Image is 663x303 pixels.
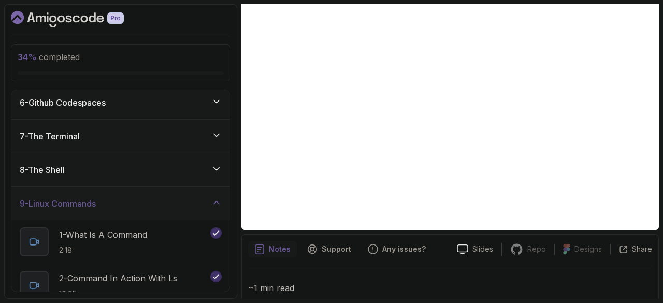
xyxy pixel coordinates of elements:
a: Dashboard [11,11,148,27]
a: Slides [449,244,501,255]
button: 7-The Terminal [11,120,230,153]
button: Feedback button [362,241,432,257]
h3: 6 - Github Codespaces [20,96,106,109]
button: 1-What Is A Command2:18 [20,227,222,256]
p: Any issues? [382,244,426,254]
p: 1 - What Is A Command [59,228,147,241]
p: Slides [472,244,493,254]
p: Designs [574,244,602,254]
h3: 9 - Linux Commands [20,197,96,210]
button: 8-The Shell [11,153,230,186]
p: Repo [527,244,546,254]
h3: 7 - The Terminal [20,130,80,142]
button: notes button [248,241,297,257]
span: completed [18,52,80,62]
button: 9-Linux Commands [11,187,230,220]
span: 34 % [18,52,37,62]
p: Support [322,244,351,254]
button: 6-Github Codespaces [11,86,230,119]
p: 10:05 [59,288,177,299]
button: 2-Command In Action With ls10:05 [20,271,222,300]
p: ~1 min read [248,281,652,295]
h3: 8 - The Shell [20,164,65,176]
p: 2 - Command In Action With ls [59,272,177,284]
button: Share [610,244,652,254]
button: Support button [301,241,357,257]
p: Notes [269,244,291,254]
p: 2:18 [59,245,147,255]
p: Share [632,244,652,254]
